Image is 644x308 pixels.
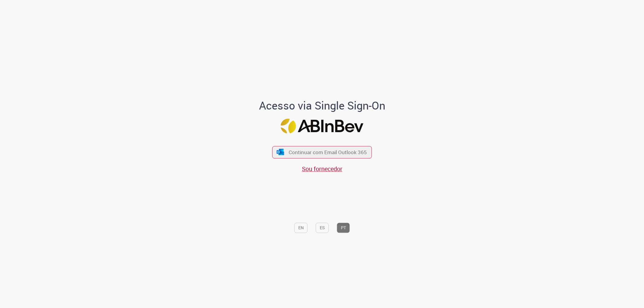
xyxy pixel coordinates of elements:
a: Sou fornecedor [302,165,342,173]
img: ícone Azure/Microsoft 360 [276,149,284,155]
button: EN [294,223,308,233]
img: Logo ABInBev [281,119,364,134]
button: PT [337,223,350,233]
span: Continuar com Email Outlook 365 [289,149,367,156]
button: ícone Azure/Microsoft 360 Continuar com Email Outlook 365 [272,146,372,158]
button: ES [316,223,329,233]
h1: Acesso via Single Sign-On [238,100,406,112]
